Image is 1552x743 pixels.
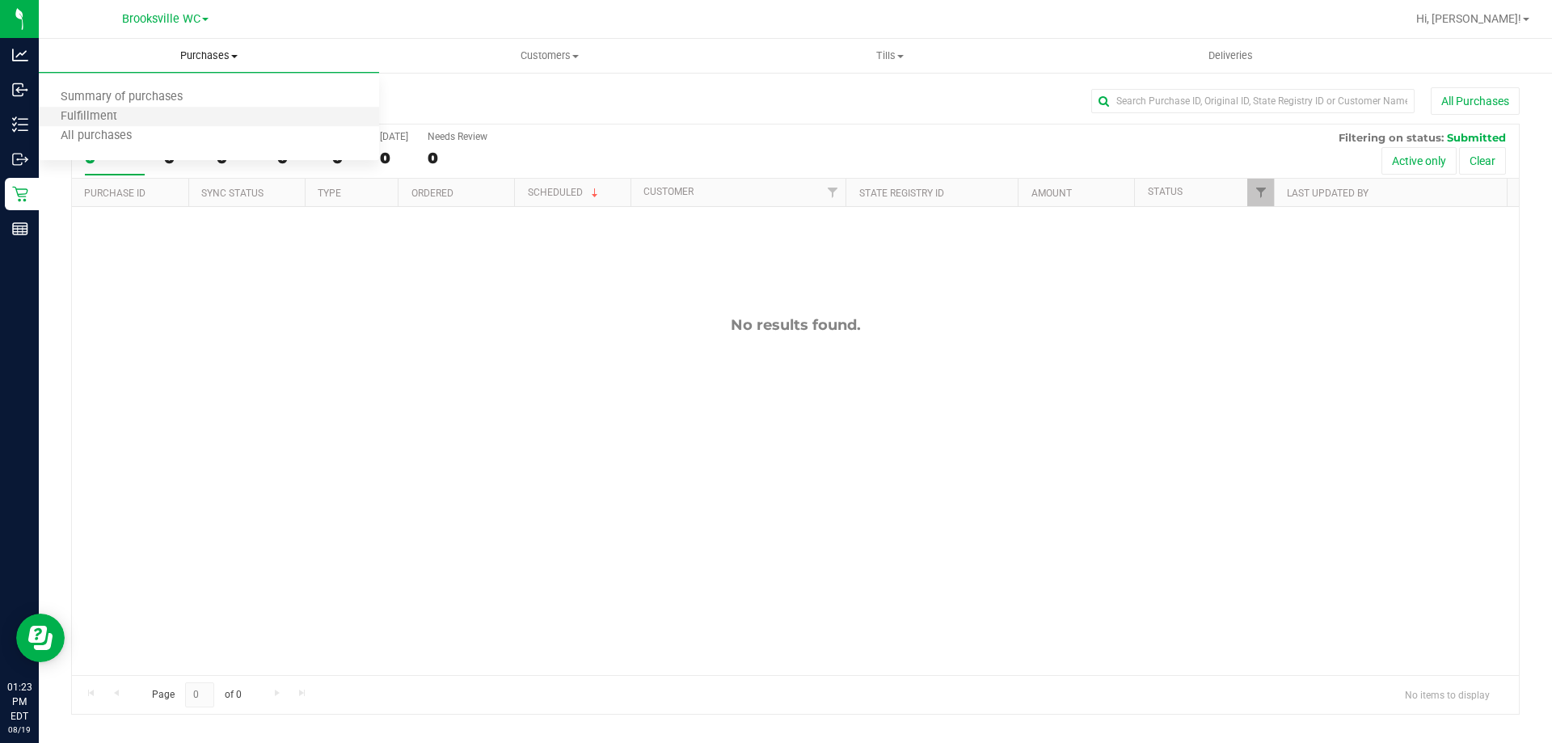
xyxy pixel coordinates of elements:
[72,316,1519,334] div: No results found.
[201,188,264,199] a: Sync Status
[1061,39,1401,73] a: Deliveries
[1392,682,1503,707] span: No items to display
[12,221,28,237] inline-svg: Reports
[859,188,944,199] a: State Registry ID
[39,39,379,73] a: Purchases Summary of purchases Fulfillment All purchases
[380,131,408,142] div: [DATE]
[1416,12,1521,25] span: Hi, [PERSON_NAME]!
[819,179,846,206] a: Filter
[1187,49,1275,63] span: Deliveries
[380,49,719,63] span: Customers
[39,91,205,104] span: Summary of purchases
[428,131,487,142] div: Needs Review
[16,614,65,662] iframe: Resource center
[1381,147,1457,175] button: Active only
[12,82,28,98] inline-svg: Inbound
[1247,179,1274,206] a: Filter
[12,116,28,133] inline-svg: Inventory
[1459,147,1506,175] button: Clear
[7,724,32,736] p: 08/19
[12,47,28,63] inline-svg: Analytics
[1148,186,1183,197] a: Status
[411,188,453,199] a: Ordered
[39,129,154,143] span: All purchases
[528,187,601,198] a: Scheduled
[1031,188,1072,199] a: Amount
[84,188,145,199] a: Purchase ID
[1287,188,1369,199] a: Last Updated By
[379,39,719,73] a: Customers
[12,151,28,167] inline-svg: Outbound
[720,49,1059,63] span: Tills
[1431,87,1520,115] button: All Purchases
[380,149,408,167] div: 0
[1091,89,1415,113] input: Search Purchase ID, Original ID, State Registry ID or Customer Name...
[719,39,1060,73] a: Tills
[7,680,32,724] p: 01:23 PM EDT
[12,186,28,202] inline-svg: Retail
[643,186,694,197] a: Customer
[39,110,139,124] span: Fulfillment
[138,682,255,707] span: Page of 0
[318,188,341,199] a: Type
[1339,131,1444,144] span: Filtering on status:
[428,149,487,167] div: 0
[122,12,200,26] span: Brooksville WC
[39,49,379,63] span: Purchases
[1447,131,1506,144] span: Submitted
